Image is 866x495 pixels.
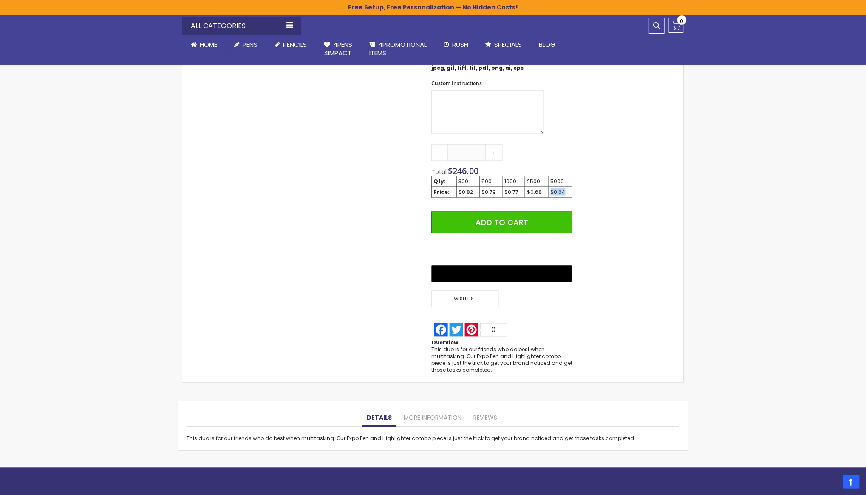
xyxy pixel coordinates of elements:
[362,410,396,427] a: Details
[399,410,466,427] a: More Information
[431,212,572,234] button: Add to Cart
[187,435,679,442] div: This duo is for our friends who do best when multitasking. Our Expo Pen and Highlighter combo pie...
[433,323,449,337] a: Facebook
[324,40,352,57] span: 4Pens 4impact
[431,57,538,71] strong: jpg, jpeg, gif, tiff, tif, pdf, png, ai, eps
[431,144,448,161] a: -
[492,327,496,334] span: 0
[481,189,501,196] div: $0.79
[680,17,684,25] span: 0
[551,189,570,196] div: $0.64
[796,472,866,495] iframe: Reseñas de Clientes en Google
[505,178,524,185] div: 1000
[551,178,570,185] div: 5000
[527,189,546,196] div: $0.68
[431,291,502,307] a: Wish List
[448,165,478,176] span: $
[452,40,468,49] span: Rush
[431,265,572,282] button: Buy with GPay
[477,35,530,54] a: Specials
[182,17,301,35] div: All Categories
[669,18,684,33] a: 0
[481,178,501,185] div: 500
[431,57,544,71] p: Compatible file extensions to upload:
[315,35,361,63] a: 4Pens4impact
[475,217,528,228] span: Add to Cart
[431,240,572,259] iframe: PayPal
[449,323,464,337] a: Twitter
[431,291,499,307] span: Wish List
[505,189,524,196] div: $0.77
[361,35,435,63] a: 4PROMOTIONALITEMS
[458,189,478,196] div: $0.82
[433,178,446,185] strong: Qty:
[431,347,572,374] div: This duo is for our friends who do best when multitasking. Our Expo Pen and Highlighter combo pie...
[431,80,482,87] span: Custom Instructions
[226,35,266,54] a: Pens
[369,40,427,57] span: 4PROMOTIONAL ITEMS
[431,168,448,176] span: Total:
[458,178,478,185] div: 300
[486,144,503,161] a: +
[453,165,478,176] span: 246.00
[494,40,522,49] span: Specials
[182,35,226,54] a: Home
[243,40,258,49] span: Pens
[435,35,477,54] a: Rush
[469,410,501,427] a: Reviews
[266,35,315,54] a: Pencils
[433,188,450,196] strong: Price:
[539,40,555,49] span: Blog
[527,178,546,185] div: 2500
[431,339,458,347] strong: Overview
[283,40,307,49] span: Pencils
[464,323,508,337] a: Pinterest0
[530,35,564,54] a: Blog
[200,40,217,49] span: Home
